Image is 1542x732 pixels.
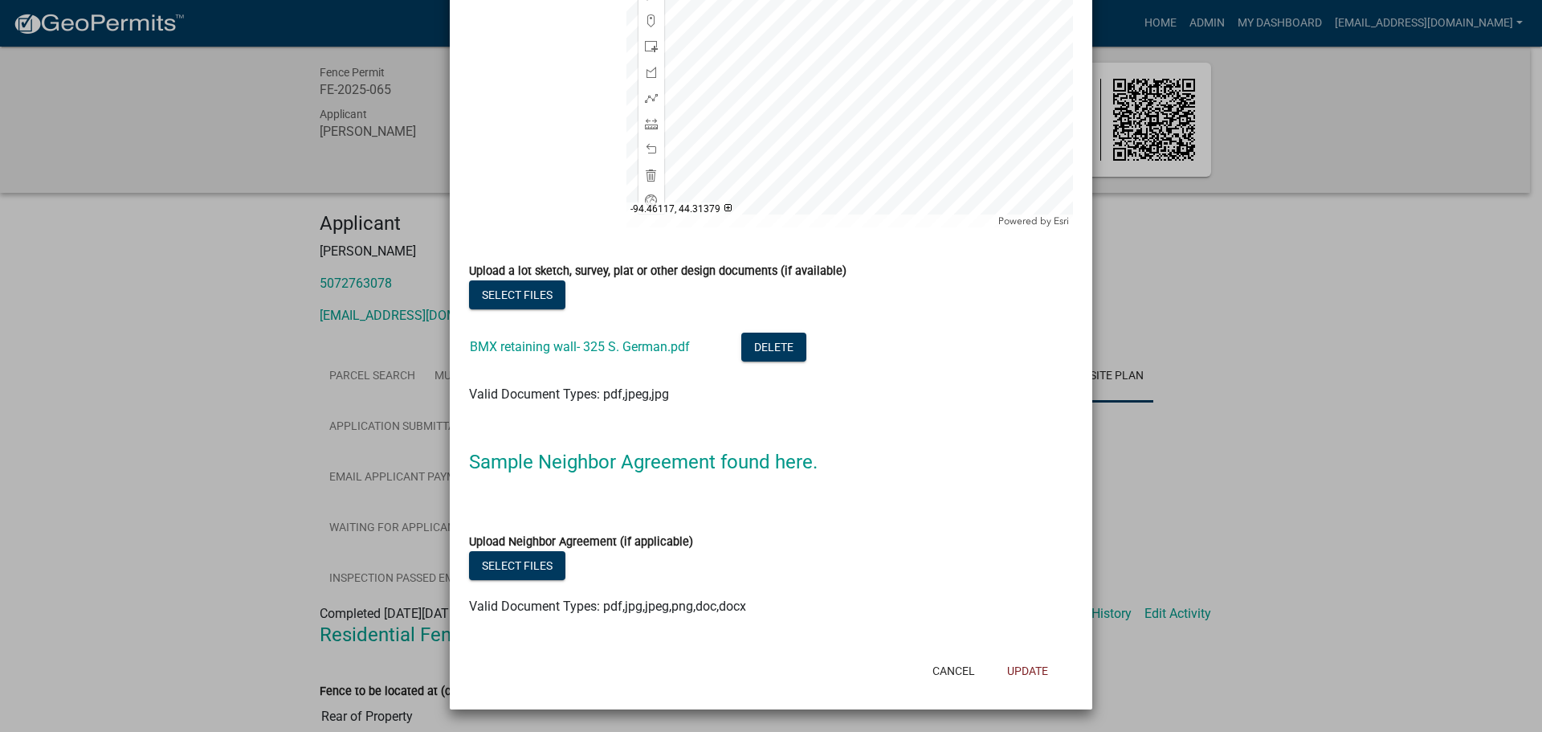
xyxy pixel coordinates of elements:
[469,386,669,402] span: Valid Document Types: pdf,jpeg,jpg
[469,266,846,277] label: Upload a lot sketch, survey, plat or other design documents (if available)
[1054,215,1069,227] a: Esri
[469,599,746,614] span: Valid Document Types: pdf,jpg,jpeg,png,doc,docx
[741,333,806,362] button: Delete
[994,215,1073,227] div: Powered by
[741,341,806,356] wm-modal-confirm: Delete Document
[469,280,565,309] button: Select files
[470,339,690,354] a: BMX retaining wall- 325 S. German.pdf
[469,537,693,548] label: Upload Neighbor Agreement (if applicable)
[994,656,1061,685] button: Update
[469,551,565,580] button: Select files
[469,451,818,473] a: Sample Neighbor Agreement found here.
[920,656,988,685] button: Cancel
